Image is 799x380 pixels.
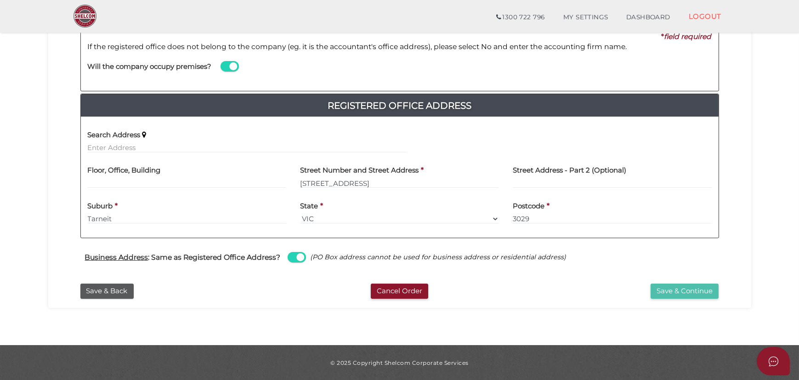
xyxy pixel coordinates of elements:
[487,8,554,27] a: 1300 722 796
[680,7,731,26] a: LOGOUT
[311,253,567,261] i: (PO Box address cannot be used for business address or residential address)
[81,98,719,113] a: Registered Office Address
[651,284,719,299] button: Save & Continue
[85,253,148,262] u: Business Address
[617,8,680,27] a: DASHBOARD
[371,284,428,299] button: Cancel Order
[554,8,618,27] a: MY SETTINGS
[88,143,407,153] input: Enter Address
[88,167,161,174] h4: Floor, Office, Building
[513,202,544,210] h4: Postcode
[757,347,790,375] button: Open asap
[85,253,281,261] h4: : Same as Registered Office Address?
[300,167,419,174] h4: Street Number and Street Address
[513,214,712,224] input: Postcode must be exactly 4 digits
[142,131,147,139] i: Keep typing in your address(including suburb) until it appears
[88,42,712,52] p: If the registered office does not belong to the company (eg. it is the accountant's office addres...
[664,32,712,41] i: field required
[513,167,626,174] h4: Street Address - Part 2 (Optional)
[55,359,744,367] div: © 2025 Copyright Shelcom Corporate Services
[88,63,212,71] h4: Will the company occupy premises?
[80,284,134,299] button: Save & Back
[88,202,113,210] h4: Suburb
[300,202,318,210] h4: State
[300,178,499,188] input: Enter Address
[88,131,141,139] h4: Search Address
